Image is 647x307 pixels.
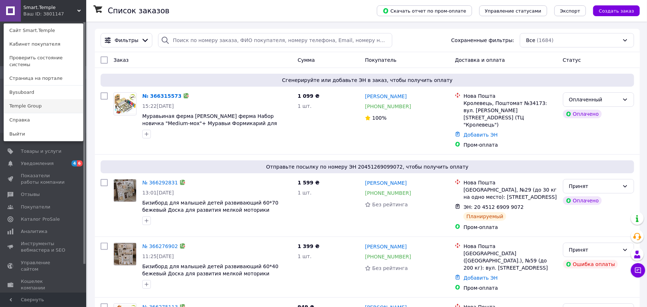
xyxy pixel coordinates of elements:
[560,8,580,14] span: Экспорт
[114,57,129,63] span: Заказ
[103,163,631,170] span: Отправьте посылку по номеру ЭН 20451269099072, чтобы получить оплату
[114,243,137,266] a: Фото товару
[563,57,581,63] span: Статус
[563,260,618,269] div: Ошибка оплаты
[631,263,645,278] button: Чат с покупателем
[463,275,498,281] a: Добавить ЭН
[485,8,541,14] span: Управление статусами
[569,246,619,254] div: Принят
[21,216,60,223] span: Каталог ProSale
[142,190,174,196] span: 13:01[DATE]
[455,57,505,63] span: Доставка и оплата
[372,115,387,121] span: 100%
[4,37,83,51] a: Кабинет покупателя
[23,11,54,17] div: Ваш ID: 3801147
[586,8,640,13] a: Создать заказ
[463,132,498,138] a: Добавить ЭН
[4,72,83,85] a: Страница на портале
[537,37,554,43] span: (1684)
[298,190,312,196] span: 1 шт.
[593,5,640,16] button: Создать заказ
[142,93,181,99] a: № 366315573
[21,204,50,210] span: Покупатели
[563,196,602,205] div: Оплачено
[463,284,557,292] div: Пром-оплата
[365,57,397,63] span: Покупатель
[142,180,178,185] a: № 366292831
[563,110,602,118] div: Оплачено
[114,92,137,115] a: Фото товару
[365,179,407,187] a: [PERSON_NAME]
[4,51,83,71] a: Проверить состояние системы
[21,228,47,235] span: Аналитика
[142,200,278,220] a: Бизиборд для малышей детей развивающий 60*70 бежевый Доска для развития мелкой моторики игрушка М...
[526,37,535,44] span: Все
[142,264,278,284] a: Бизиборд для малышей детей развивающий 60*40 бежевый Доска для развития мелкой моторики игрушка М...
[463,179,557,186] div: Нова Пошта
[142,113,277,133] a: Муравьиная ферма [PERSON_NAME] ферма Набор новичка "Medium-мох"+ Муравьи Формикарий для муравьев ...
[554,5,586,16] button: Экспорт
[463,243,557,250] div: Нова Пошта
[365,243,407,250] a: [PERSON_NAME]
[4,24,83,37] a: Сайт Smart.Temple
[298,243,320,249] span: 1 399 ₴
[372,202,408,207] span: Без рейтинга
[4,86,83,99] a: Bysuboard
[365,190,411,196] a: [PHONE_NUMBER]
[298,93,320,99] span: 1 099 ₴
[158,33,392,47] input: Поиск по номеру заказа, ФИО покупателя, номеру телефона, Email, номеру накладной
[115,37,138,44] span: Фильтры
[298,180,320,185] span: 1 599 ₴
[71,160,77,166] span: 4
[142,103,174,109] span: 15:22[DATE]
[142,243,178,249] a: № 366276902
[463,224,557,231] div: Пром-оплата
[21,260,66,272] span: Управление сайтом
[569,96,619,104] div: Оплаченный
[463,250,557,271] div: [GEOGRAPHIC_DATA] ([GEOGRAPHIC_DATA].), №59 (до 200 кг): вул. [STREET_ADDRESS]
[463,100,557,128] div: Кролевець, Поштомат №34173: вул. [PERSON_NAME][STREET_ADDRESS] (ТЦ "Кролевець")
[114,179,136,202] img: Фото товару
[108,6,170,15] h1: Список заказов
[463,186,557,201] div: [GEOGRAPHIC_DATA], №29 (до 30 кг на одно место): [STREET_ADDRESS]
[463,204,524,210] span: ЭН: 20 4512 6909 9072
[463,212,506,221] div: Планируемый
[372,265,408,271] span: Без рейтинга
[4,113,83,127] a: Справка
[23,4,77,11] span: Smart.Temple
[21,148,61,155] span: Товары и услуги
[4,99,83,113] a: Temple Group
[298,253,312,259] span: 1 шт.
[103,77,631,84] span: Сгенерируйте или добавьте ЭН в заказ, чтобы получить оплату
[383,8,466,14] span: Скачать отчет по пром-оплате
[463,141,557,148] div: Пром-оплата
[365,104,411,109] a: [PHONE_NUMBER]
[365,254,411,260] a: [PHONE_NUMBER]
[298,57,315,63] span: Сумма
[77,160,83,166] span: 6
[569,182,619,190] div: Принят
[21,160,54,167] span: Уведомления
[142,253,174,259] span: 11:25[DATE]
[4,127,83,141] a: Выйти
[114,179,137,202] a: Фото товару
[21,278,66,291] span: Кошелек компании
[21,240,66,253] span: Инструменты вебмастера и SEO
[599,8,634,14] span: Создать заказ
[21,191,40,198] span: Отзывы
[479,5,547,16] button: Управление статусами
[377,5,472,16] button: Скачать отчет по пром-оплате
[365,93,407,100] a: [PERSON_NAME]
[114,243,136,265] img: Фото товару
[21,173,66,185] span: Показатели работы компании
[451,37,514,44] span: Сохраненные фильтры:
[463,92,557,100] div: Нова Пошта
[298,103,312,109] span: 1 шт.
[114,94,136,114] img: Фото товару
